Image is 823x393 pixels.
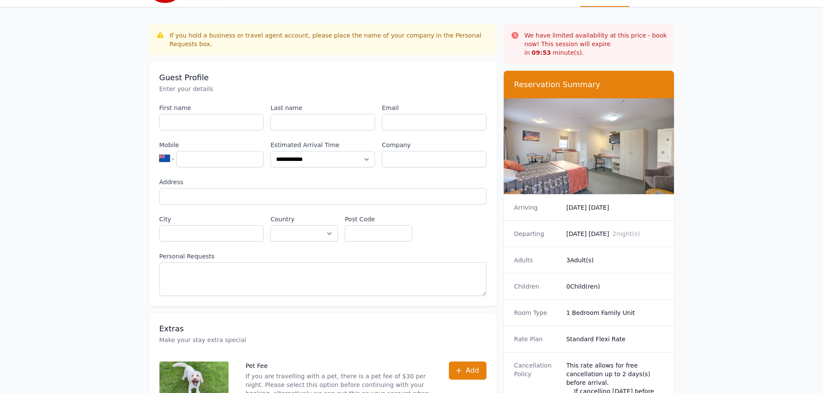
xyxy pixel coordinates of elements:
[159,336,486,344] p: Make your stay extra special
[504,98,674,194] img: 1 Bedroom Family Unit
[514,230,559,238] dt: Departing
[524,31,667,57] p: We have limited availability at this price - book now! This session will expire in minute(s).
[382,141,486,149] label: Company
[345,215,412,223] label: Post Code
[270,104,375,112] label: Last name
[613,230,640,237] span: 2 night(s)
[466,365,479,376] span: Add
[159,215,264,223] label: City
[159,85,486,93] p: Enter your details
[514,335,559,343] dt: Rate Plan
[159,324,486,334] h3: Extras
[532,49,551,56] strong: 09 : 53
[270,141,375,149] label: Estimated Arrival Time
[159,178,486,186] label: Address
[159,252,486,261] label: Personal Requests
[566,335,664,343] dd: Standard Flexi Rate
[246,362,432,370] p: Pet Fee
[382,104,486,112] label: Email
[449,362,486,380] button: Add
[566,203,664,212] dd: [DATE] [DATE]
[159,72,486,83] h3: Guest Profile
[514,203,559,212] dt: Arriving
[566,308,664,317] dd: 1 Bedroom Family Unit
[566,256,664,264] dd: 3 Adult(s)
[514,282,559,291] dt: Children
[514,308,559,317] dt: Room Type
[170,31,490,48] div: If you hold a business or travel agent account, please place the name of your company in the Pers...
[514,79,664,90] h3: Reservation Summary
[159,141,264,149] label: Mobile
[270,215,338,223] label: Country
[159,104,264,112] label: First name
[566,230,664,238] dd: [DATE] [DATE]
[514,256,559,264] dt: Adults
[566,282,664,291] dd: 0 Child(ren)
